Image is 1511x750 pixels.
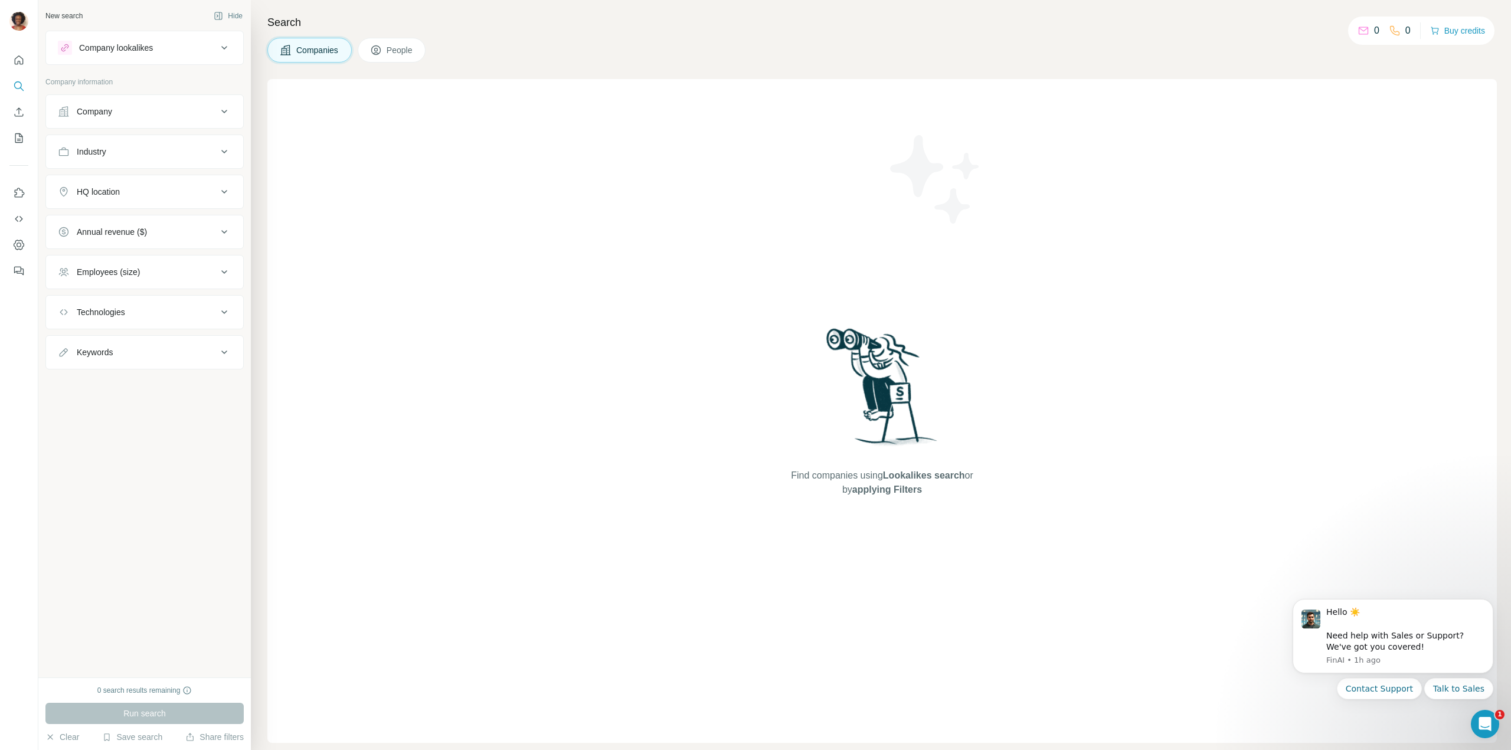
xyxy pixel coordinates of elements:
div: New search [45,11,83,21]
div: Keywords [77,346,113,358]
button: Dashboard [9,234,28,256]
p: 0 [1374,24,1379,38]
p: Company information [45,77,244,87]
span: Companies [296,44,339,56]
div: 0 search results remaining [97,685,192,696]
button: Enrich CSV [9,101,28,123]
div: Annual revenue ($) [77,226,147,238]
button: Company lookalikes [46,34,243,62]
span: People [387,44,414,56]
span: Lookalikes search [883,470,965,480]
button: Share filters [185,731,244,743]
span: applying Filters [852,484,922,494]
button: Keywords [46,338,243,366]
button: Feedback [9,260,28,281]
button: Employees (size) [46,258,243,286]
button: Quick start [9,50,28,71]
iframe: Intercom live chat [1471,710,1499,738]
button: Use Surfe on LinkedIn [9,182,28,204]
span: 1 [1495,710,1505,719]
button: Clear [45,731,79,743]
img: Avatar [9,12,28,31]
button: Industry [46,137,243,166]
div: Industry [77,146,106,158]
button: Technologies [46,298,243,326]
button: Buy credits [1430,22,1485,39]
button: HQ location [46,178,243,206]
div: HQ location [77,186,120,198]
button: Save search [102,731,162,743]
iframe: Intercom notifications message [1275,584,1511,744]
button: Company [46,97,243,126]
div: Company lookalikes [79,42,153,54]
img: Surfe Illustration - Woman searching with binoculars [821,325,944,457]
button: Annual revenue ($) [46,218,243,246]
h4: Search [267,14,1497,31]
span: Find companies using or by [787,469,976,497]
button: Use Surfe API [9,208,28,230]
button: Search [9,76,28,97]
p: 0 [1405,24,1411,38]
div: Employees (size) [77,266,140,278]
img: Surfe Illustration - Stars [882,126,989,232]
button: My lists [9,127,28,149]
div: Technologies [77,306,125,318]
div: Company [77,106,112,117]
button: Hide [205,7,251,25]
